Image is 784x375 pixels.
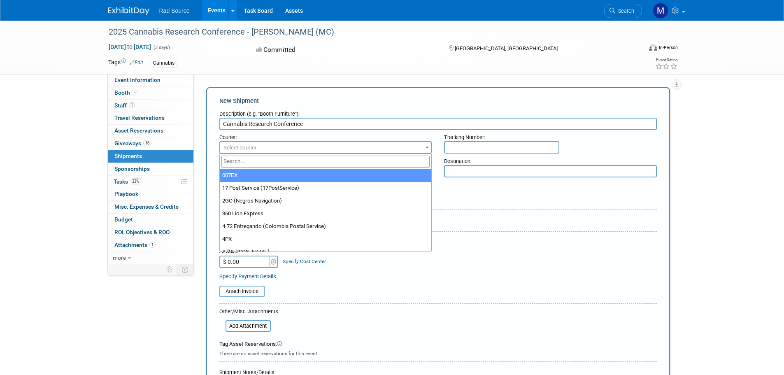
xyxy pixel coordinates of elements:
a: Misc. Expenses & Credits [108,201,193,213]
a: Asset Reservations [108,125,193,137]
li: 2GO (Negros Navigation) [220,195,432,207]
td: Tags [108,58,143,68]
a: ROI, Objectives & ROO [108,226,193,239]
div: Destination: [444,154,657,165]
div: Event Rating [655,58,677,62]
span: Rad Source [159,7,190,14]
div: Other/Misc. Attachments: [219,308,279,317]
td: Personalize Event Tab Strip [163,264,177,275]
span: (3 days) [153,45,170,50]
span: Tasks [114,178,141,185]
span: Shipments [114,153,142,159]
span: [DATE] [DATE] [108,43,151,51]
li: 17 Post Service (17PostService) [220,182,432,195]
div: Amount [219,247,279,256]
span: Playbook [114,191,138,197]
span: 1 [149,242,156,248]
a: Budget [108,214,193,226]
a: Specify Cost Center [283,259,326,264]
li: 007EX [220,169,432,182]
a: Search [604,4,642,18]
span: Sponsorships [114,165,150,172]
body: Rich Text Area. Press ALT-0 for help. [5,3,426,12]
span: ROI, Objectives & ROO [114,229,170,235]
div: Cannabis [151,59,177,68]
a: Tasks33% [108,176,193,188]
div: There are no asset reservations for this event. [219,348,657,357]
i: Booth reservation complete [134,90,138,95]
li: A [PERSON_NAME] [220,246,432,259]
div: Event Format [593,43,678,55]
div: Tag Asset Reservations: [219,340,657,348]
div: Committed [254,43,435,57]
span: more [113,254,126,261]
a: Shipments [108,150,193,163]
span: Event Information [114,77,161,83]
a: Booth [108,87,193,99]
a: Giveaways16 [108,137,193,150]
span: Misc. Expenses & Credits [114,203,179,210]
span: Budget [114,216,133,223]
span: Staff [114,102,135,109]
td: Toggle Event Tabs [177,264,193,275]
a: Staff1 [108,100,193,112]
span: 16 [143,140,151,146]
a: Travel Reservations [108,112,193,124]
span: 33% [130,178,141,184]
input: Search... [221,156,430,168]
span: Giveaways [114,140,151,147]
a: more [108,252,193,264]
img: Format-Inperson.png [649,44,657,51]
div: Courier: [219,130,432,141]
span: Attachments [114,242,156,248]
a: Specify Payment Details [219,273,276,280]
li: 360 Lion Express [220,207,432,220]
span: to [126,44,134,50]
div: In-Person [658,44,678,51]
div: Tracking Number: [444,130,657,141]
li: 4-72 Entregando (Colombia Postal Service) [220,220,432,233]
a: Event Information [108,74,193,86]
span: [GEOGRAPHIC_DATA], [GEOGRAPHIC_DATA] [455,45,558,51]
a: Attachments1 [108,239,193,252]
div: Description (e.g. "Booth Furniture"): [219,107,657,118]
a: Sponsorships [108,163,193,175]
a: Edit [130,60,143,65]
div: 2025 Cannabis Research Conference - [PERSON_NAME] (MC) [106,25,630,40]
span: Select courier [223,144,257,151]
div: New Shipment [219,97,657,105]
span: Booth [114,89,140,96]
span: Asset Reservations [114,127,163,134]
img: ExhibitDay [108,7,149,15]
img: Madison Coleman [653,3,668,19]
div: Cost: [219,238,657,246]
span: Travel Reservations [114,114,165,121]
span: 1 [129,102,135,108]
span: Search [615,8,634,14]
li: 4PX [220,233,432,246]
a: Playbook [108,188,193,200]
